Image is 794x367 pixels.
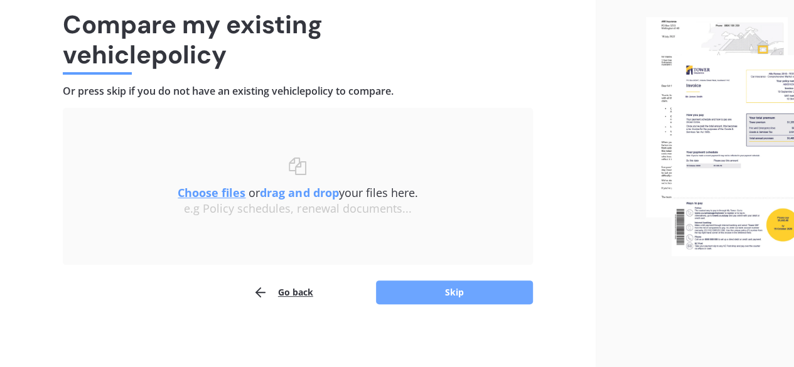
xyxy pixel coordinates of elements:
button: Go back [253,280,313,305]
u: Choose files [178,185,245,200]
b: drag and drop [260,185,338,200]
div: e.g Policy schedules, renewal documents... [88,202,508,216]
h1: Compare my existing vehicle policy [63,9,533,70]
img: files.webp [646,17,794,256]
button: Skip [376,280,533,304]
span: or your files here. [178,185,417,200]
h4: Or press skip if you do not have an existing vehicle policy to compare. [63,85,533,98]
